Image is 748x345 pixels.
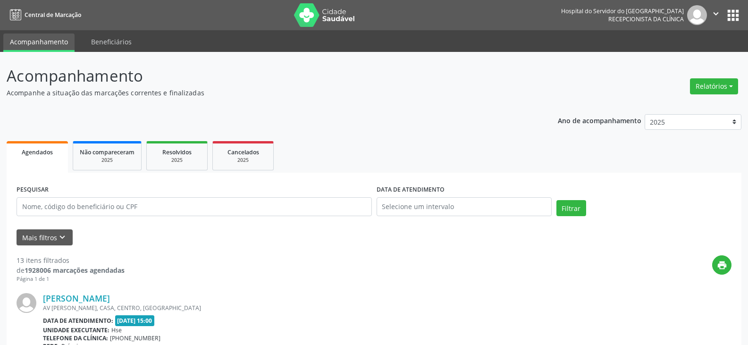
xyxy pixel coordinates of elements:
[717,260,727,270] i: print
[25,11,81,19] span: Central de Marcação
[162,148,192,156] span: Resolvidos
[377,197,552,216] input: Selecione um intervalo
[556,200,586,216] button: Filtrar
[690,78,738,94] button: Relatórios
[7,64,521,88] p: Acompanhamento
[43,334,108,342] b: Telefone da clínica:
[7,7,81,23] a: Central de Marcação
[377,183,445,197] label: DATA DE ATENDIMENTO
[7,88,521,98] p: Acompanhe a situação das marcações correntes e finalizadas
[111,326,122,334] span: Hse
[707,5,725,25] button: 
[725,7,741,24] button: apps
[17,265,125,275] div: de
[3,34,75,52] a: Acompanhamento
[84,34,138,50] a: Beneficiários
[153,157,201,164] div: 2025
[712,255,731,275] button: print
[80,157,134,164] div: 2025
[25,266,125,275] strong: 1928006 marcações agendadas
[22,148,53,156] span: Agendados
[17,197,372,216] input: Nome, código do beneficiário ou CPF
[219,157,267,164] div: 2025
[558,114,641,126] p: Ano de acompanhamento
[43,304,590,312] div: AV [PERSON_NAME], CASA, CENTRO, [GEOGRAPHIC_DATA]
[17,293,36,313] img: img
[43,293,110,303] a: [PERSON_NAME]
[110,334,160,342] span: [PHONE_NUMBER]
[227,148,259,156] span: Cancelados
[57,232,67,243] i: keyboard_arrow_down
[561,7,684,15] div: Hospital do Servidor do [GEOGRAPHIC_DATA]
[17,255,125,265] div: 13 itens filtrados
[17,275,125,283] div: Página 1 de 1
[43,326,109,334] b: Unidade executante:
[17,183,49,197] label: PESQUISAR
[17,229,73,246] button: Mais filtroskeyboard_arrow_down
[608,15,684,23] span: Recepcionista da clínica
[80,148,134,156] span: Não compareceram
[43,317,113,325] b: Data de atendimento:
[687,5,707,25] img: img
[711,8,721,19] i: 
[115,315,155,326] span: [DATE] 15:00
